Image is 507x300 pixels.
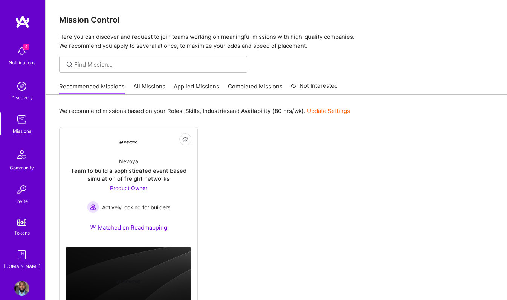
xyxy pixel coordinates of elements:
[10,164,34,172] div: Community
[102,203,170,211] span: Actively looking for builders
[9,59,35,67] div: Notifications
[14,79,29,94] img: discovery
[228,82,283,95] a: Completed Missions
[119,157,138,165] div: Nevoya
[14,281,29,296] img: User Avatar
[241,107,304,114] b: Availability (80 hrs/wk)
[14,182,29,197] img: Invite
[90,224,167,231] div: Matched on Roadmapping
[59,15,493,24] h3: Mission Control
[13,127,31,135] div: Missions
[174,82,219,95] a: Applied Missions
[116,270,140,294] img: Company logo
[59,82,125,95] a: Recommended Missions
[59,32,493,50] p: Here you can discover and request to join teams working on meaningful missions with high-quality ...
[119,141,137,144] img: Company Logo
[185,107,200,114] b: Skills
[16,197,28,205] div: Invite
[65,60,74,69] i: icon SearchGrey
[14,112,29,127] img: teamwork
[23,44,29,50] span: 4
[74,61,242,69] input: Find Mission...
[87,201,99,213] img: Actively looking for builders
[167,107,182,114] b: Roles
[13,146,31,164] img: Community
[12,281,31,296] a: User Avatar
[14,229,30,237] div: Tokens
[110,185,147,191] span: Product Owner
[59,107,350,115] p: We recommend missions based on your , , and .
[11,94,33,102] div: Discovery
[15,15,30,29] img: logo
[66,167,191,183] div: Team to build a sophisticated event based simulation of freight networks
[291,81,338,95] a: Not Interested
[90,224,96,230] img: Ateam Purple Icon
[17,219,26,226] img: tokens
[14,44,29,59] img: bell
[4,262,40,270] div: [DOMAIN_NAME]
[14,247,29,262] img: guide book
[203,107,230,114] b: Industries
[133,82,165,95] a: All Missions
[66,133,191,241] a: Company LogoNevoyaTeam to build a sophisticated event based simulation of freight networksProduct...
[307,107,350,114] a: Update Settings
[182,136,188,142] i: icon EyeClosed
